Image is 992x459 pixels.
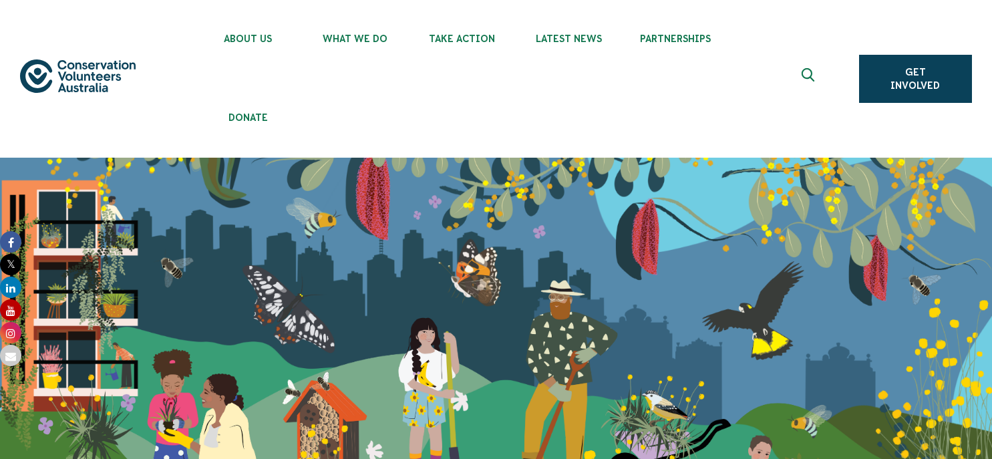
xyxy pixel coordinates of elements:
[801,68,818,90] span: Expand search box
[515,33,622,44] span: Latest News
[301,33,408,44] span: What We Do
[794,63,826,95] button: Expand search box Close search box
[194,33,301,44] span: About Us
[20,59,136,94] img: logo.svg
[859,55,972,103] a: Get Involved
[408,33,515,44] span: Take Action
[622,33,729,44] span: Partnerships
[194,112,301,123] span: Donate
